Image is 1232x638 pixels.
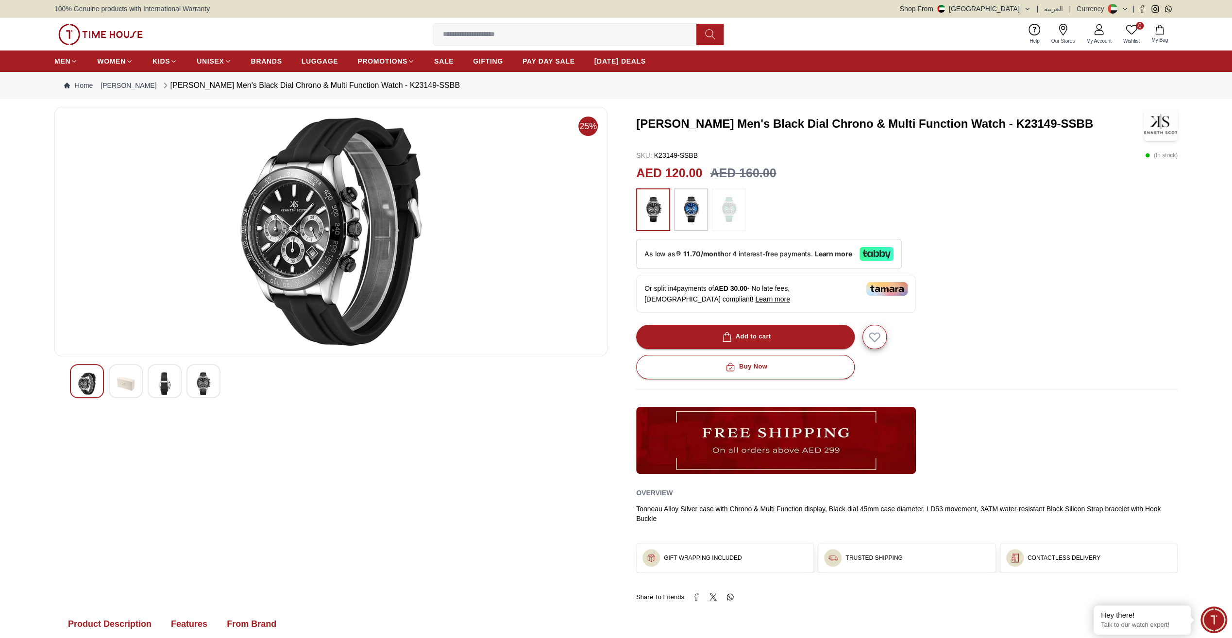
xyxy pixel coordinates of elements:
[1069,4,1071,14] span: |
[251,52,282,70] a: BRANDS
[357,56,407,66] span: PROMOTIONS
[434,52,454,70] a: SALE
[636,486,673,500] h2: Overview
[1046,22,1080,47] a: Our Stores
[64,81,93,90] a: Home
[1144,107,1178,141] img: Kenneth Scott Men's Black Dial Chrono & Multi Function Watch - K23149-SSBB
[161,80,460,91] div: [PERSON_NAME] Men's Black Dial Chrono & Multi Function Watch - K23149-SSBB
[302,56,338,66] span: LUGGAGE
[357,52,415,70] a: PROMOTIONS
[523,56,575,66] span: PAY DAY SALE
[1101,621,1183,629] p: Talk to our watch expert!
[717,193,741,226] img: ...
[1037,4,1039,14] span: |
[1148,36,1172,44] span: My Bag
[646,553,656,563] img: ...
[594,56,646,66] span: [DATE] DEALS
[636,275,916,313] div: Or split in 4 payments of - No late fees, [DEMOGRAPHIC_DATA] compliant!
[636,151,698,160] p: K23149-SSBB
[1164,5,1172,13] a: Whatsapp
[937,5,945,13] img: United Arab Emirates
[1082,37,1115,45] span: My Account
[636,325,855,349] button: Add to cart
[1077,4,1108,14] div: Currency
[152,52,177,70] a: KIDS
[473,52,503,70] a: GIFTING
[54,56,70,66] span: MEN
[679,193,703,226] img: ...
[724,361,767,372] div: Buy Now
[828,553,838,563] img: ...
[1010,553,1020,563] img: ...
[1119,37,1144,45] span: Wishlist
[641,193,665,226] img: ...
[97,52,133,70] a: WOMEN
[1200,606,1227,633] div: Chat Widget
[58,24,143,45] img: ...
[197,56,224,66] span: UNISEX
[63,115,599,348] img: Kenneth Scott Men's Black Dial Chrono & Multi Function Watch - K23149-SSBB
[473,56,503,66] span: GIFTING
[636,407,916,474] img: ...
[54,4,210,14] span: 100% Genuine products with International Warranty
[1138,5,1146,13] a: Facebook
[1047,37,1079,45] span: Our Stores
[1146,23,1174,46] button: My Bag
[251,56,282,66] span: BRANDS
[845,554,902,562] h3: TRUSTED SHIPPING
[636,116,1132,132] h3: [PERSON_NAME] Men's Black Dial Chrono & Multi Function Watch - K23149-SSBB
[1044,4,1063,14] button: العربية
[636,592,684,602] span: Share To Friends
[302,52,338,70] a: LUGGAGE
[156,372,173,395] img: Kenneth Scott Men's Black Dial Chrono & Multi Function Watch - K23149-SSBB
[1151,5,1159,13] a: Instagram
[714,285,747,292] span: AED 30.00
[97,56,126,66] span: WOMEN
[594,52,646,70] a: [DATE] DEALS
[117,372,135,395] img: Kenneth Scott Men's Black Dial Chrono & Multi Function Watch - K23149-SSBB
[1024,22,1046,47] a: Help
[636,504,1178,523] div: Tonneau Alloy Silver case with Chrono & Multi Function display, Black dial 45mm case diameter, LD...
[720,331,771,342] div: Add to cart
[1101,610,1183,620] div: Hey there!
[1026,37,1044,45] span: Help
[434,56,454,66] span: SALE
[1145,151,1178,160] p: ( In stock )
[101,81,156,90] a: [PERSON_NAME]
[636,151,652,159] span: SKU :
[1136,22,1144,30] span: 0
[866,282,908,296] img: Tamara
[78,372,96,395] img: Kenneth Scott Men's Black Dial Chrono & Multi Function Watch - K23149-SSBB
[636,355,855,379] button: Buy Now
[710,164,776,183] h3: AED 160.00
[664,554,742,562] h3: GIFT WRAPPING INCLUDED
[54,72,1178,99] nav: Breadcrumb
[1117,22,1146,47] a: 0Wishlist
[578,117,598,136] span: 25%
[1132,4,1134,14] span: |
[755,295,790,303] span: Learn more
[197,52,231,70] a: UNISEX
[523,52,575,70] a: PAY DAY SALE
[1028,554,1100,562] h3: CONTACTLESS DELIVERY
[900,4,1031,14] button: Shop From[GEOGRAPHIC_DATA]
[152,56,170,66] span: KIDS
[195,372,212,395] img: Kenneth Scott Men's Black Dial Chrono & Multi Function Watch - K23149-SSBB
[636,164,702,183] h2: AED 120.00
[54,52,78,70] a: MEN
